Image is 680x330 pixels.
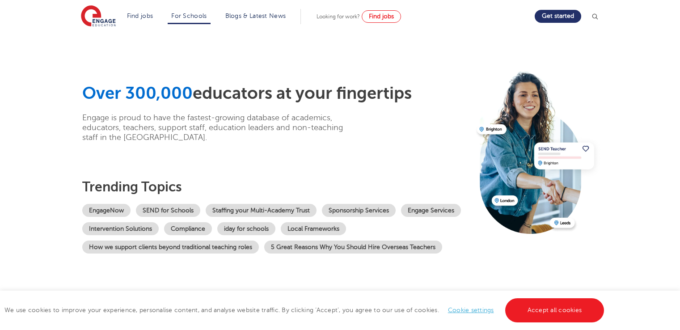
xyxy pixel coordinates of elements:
h1: educators at your fingertips [82,83,470,104]
span: Looking for work? [317,13,360,20]
a: How we support clients beyond traditional teaching roles [82,241,259,254]
a: Get started [535,10,581,23]
a: EngageNow [82,204,131,217]
span: Find jobs [369,13,394,20]
h3: Trending topics [82,179,470,195]
img: Recruitment hero image [475,68,602,234]
span: We use cookies to improve your experience, personalise content, and analyse website traffic. By c... [4,307,606,313]
a: iday for schools [217,222,275,235]
a: Sponsorship Services [322,204,396,217]
a: Engage Services [401,204,461,217]
a: Accept all cookies [505,298,604,322]
a: Find jobs [362,10,401,23]
a: Intervention Solutions [82,222,159,235]
a: 5 Great Reasons Why You Should Hire Overseas Teachers [264,241,442,254]
a: Local Frameworks [281,222,346,235]
a: Cookie settings [448,307,494,313]
a: Find jobs [127,13,153,19]
a: For Schools [171,13,207,19]
img: Engage Education [81,5,116,28]
p: Engage is proud to have the fastest-growing database of academics, educators, teachers, support s... [82,113,357,142]
a: SEND for Schools [136,204,200,217]
a: Blogs & Latest News [225,13,286,19]
a: Compliance [164,222,212,235]
span: Over 300,000 [82,84,193,103]
a: Staffing your Multi-Academy Trust [206,204,317,217]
